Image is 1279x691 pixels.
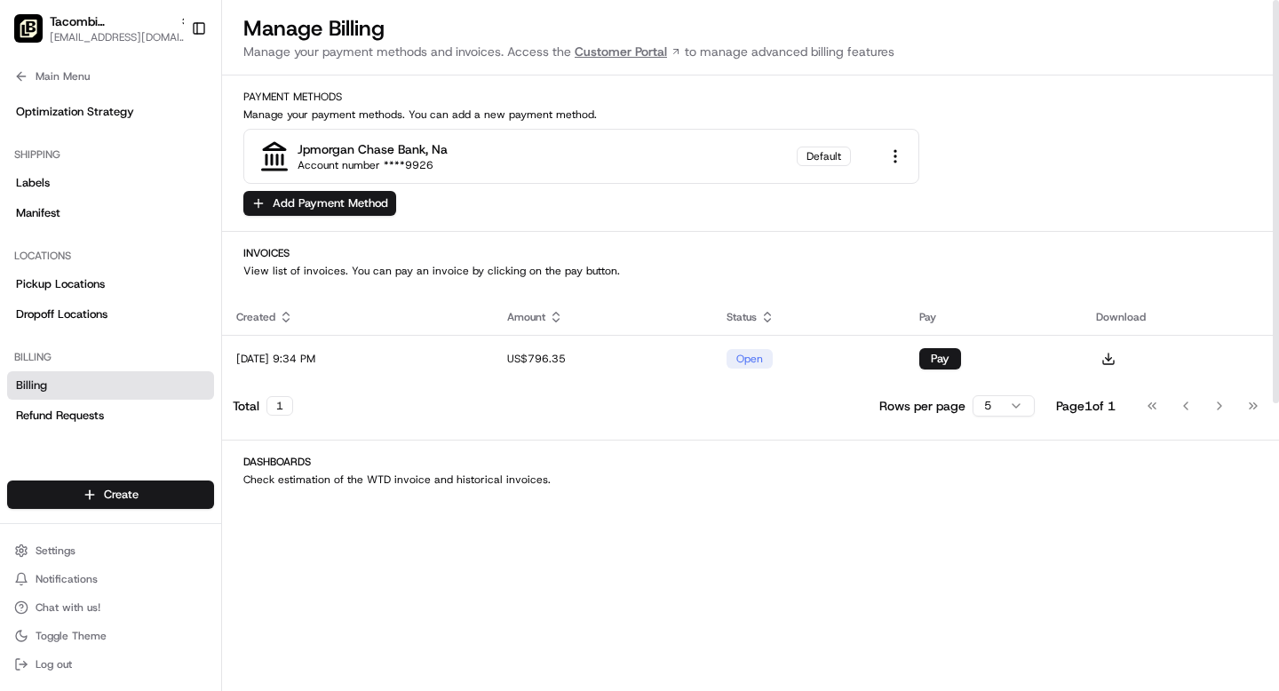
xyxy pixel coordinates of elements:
div: Shipping [7,140,214,169]
h2: Invoices [243,246,1258,260]
img: 1736555255976-a54dd68f-1ca7-489b-9aae-adbdc363a1c4 [36,276,50,290]
span: Pickup Locations [16,276,105,292]
a: Refund Requests [7,401,214,430]
span: Main Menu [36,69,90,83]
a: Powered byPylon [125,440,215,454]
div: Amount [507,310,698,324]
p: Manage your payment methods and invoices. Access the to manage advanced billing features [243,43,1258,60]
span: • [239,323,245,338]
div: 📗 [18,399,32,413]
a: Dropoff Locations [7,300,214,329]
div: Page 1 of 1 [1056,397,1116,415]
span: [DATE] [157,275,194,290]
div: US$796.35 [507,352,698,366]
button: Create [7,481,214,509]
a: Billing [7,371,214,400]
a: Customer Portal [571,43,685,60]
p: Manage your payment methods. You can add a new payment method. [243,107,1258,122]
div: Download [1096,310,1265,324]
div: Created [236,310,479,324]
span: [DATE] [249,323,285,338]
div: jpmorgan chase bank, na [298,140,448,158]
button: Notifications [7,567,214,592]
span: Billing [16,377,47,393]
div: 💻 [150,399,164,413]
span: Settings [36,544,75,558]
span: Pylon [177,441,215,454]
span: Labels [16,175,50,191]
button: Settings [7,538,214,563]
span: [PERSON_NAME] [PERSON_NAME] [55,323,235,338]
button: See all [275,227,323,249]
img: 1736555255976-a54dd68f-1ca7-489b-9aae-adbdc363a1c4 [18,170,50,202]
span: Optimization Strategy [16,104,134,120]
div: Start new chat [80,170,291,187]
p: Welcome 👋 [18,71,323,99]
a: 📗Knowledge Base [11,390,143,422]
div: 1 [266,396,293,416]
div: We're available if you need us! [80,187,244,202]
p: Check estimation of the WTD invoice and historical invoices. [243,473,1258,487]
p: View list of invoices. You can pay an invoice by clicking on the pay button. [243,264,1258,278]
button: Tacombi Empire State BuildingTacombi [GEOGRAPHIC_DATA][EMAIL_ADDRESS][DOMAIN_NAME] [7,7,184,50]
img: Grace Nketiah [18,258,46,287]
span: API Documentation [168,397,285,415]
span: Knowledge Base [36,397,136,415]
span: [PERSON_NAME] [55,275,144,290]
span: Refund Requests [16,408,104,424]
button: Chat with us! [7,595,214,620]
h2: Dashboards [243,455,1258,469]
button: Main Menu [7,64,214,89]
button: Add Payment Method [243,191,396,216]
img: Shah Alam [18,306,46,335]
span: • [147,275,154,290]
a: Optimization Strategy [7,98,214,126]
img: Tacombi Empire State Building [14,14,43,43]
span: Manifest [16,205,60,221]
img: 4920774857489_3d7f54699973ba98c624_72.jpg [37,170,69,202]
span: Chat with us! [36,600,100,615]
div: Total [233,396,293,416]
span: Toggle Theme [36,629,107,643]
div: open [727,349,773,369]
div: Past conversations [18,231,114,245]
div: Billing [7,343,214,371]
div: Locations [7,242,214,270]
button: Start new chat [302,175,323,196]
span: Dropoff Locations [16,306,107,322]
span: Log out [36,657,72,671]
button: Tacombi [GEOGRAPHIC_DATA] [50,12,172,30]
a: 💻API Documentation [143,390,292,422]
img: Nash [18,18,53,53]
a: Labels [7,169,214,197]
div: Pay [919,310,1068,324]
p: Rows per page [879,397,965,415]
input: Clear [46,115,293,133]
div: Account number ****9926 [298,158,433,172]
button: Pay [919,348,961,369]
button: Toggle Theme [7,623,214,648]
span: Notifications [36,572,98,586]
button: Log out [7,652,214,677]
div: Default [797,147,851,166]
span: Create [104,487,139,503]
button: [EMAIL_ADDRESS][DOMAIN_NAME] [50,30,192,44]
a: Manifest [7,199,214,227]
div: Status [727,310,891,324]
td: [DATE] 9:34 PM [222,335,493,383]
h2: Payment Methods [243,90,1258,104]
h1: Manage Billing [243,14,1258,43]
a: Pickup Locations [7,270,214,298]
